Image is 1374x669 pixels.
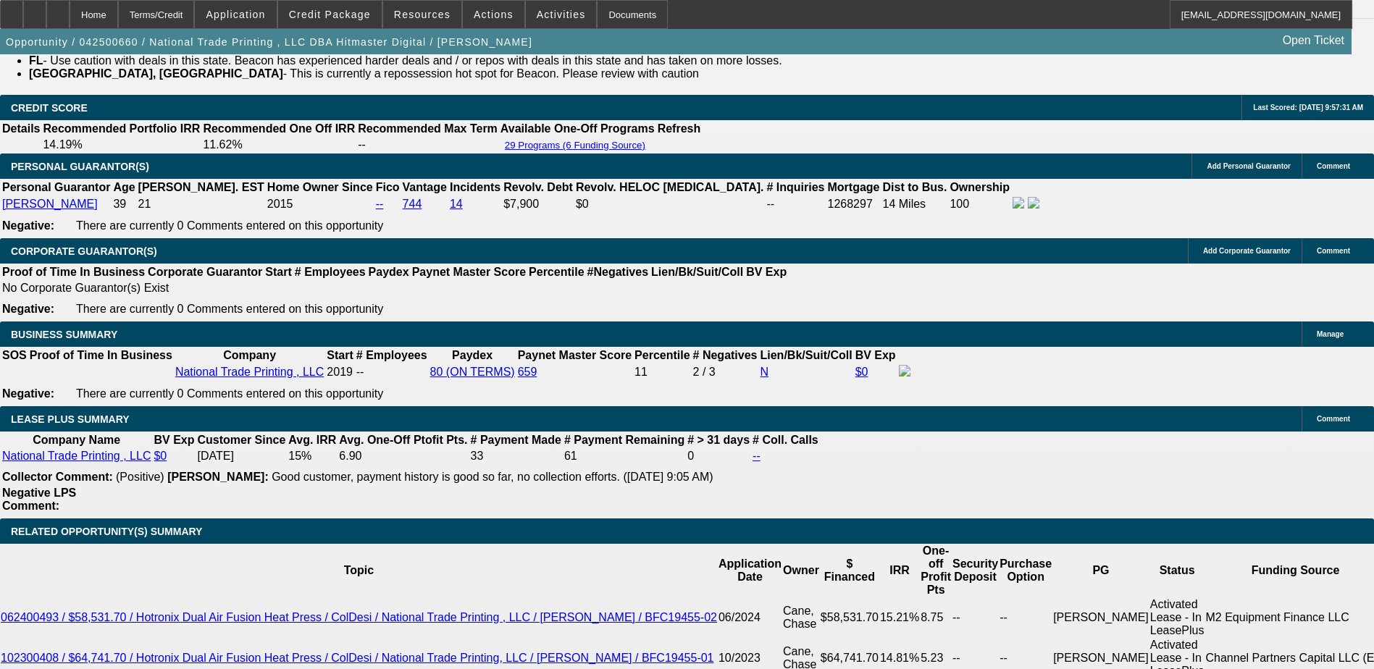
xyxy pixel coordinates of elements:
[766,181,824,193] b: # Inquiries
[500,139,650,151] button: 29 Programs (6 Funding Source)
[1203,247,1291,255] span: Add Corporate Guarantor
[29,67,699,80] label: - This is currently a repossession hot spot for Beacon. Please review with caution
[564,449,685,463] td: 61
[503,181,573,193] b: Revolv. Debt
[753,434,818,446] b: # Coll. Calls
[879,544,920,597] th: IRR
[412,266,526,278] b: Paynet Master Score
[526,1,597,28] button: Activities
[1,611,717,623] a: 062400493 / $58,531.70 / Hotronix Dual Air Fusion Heat Press / ColDesi / National Trade Printing ...
[338,449,468,463] td: 6.90
[753,450,761,462] a: --
[827,196,881,212] td: 1268297
[899,365,910,376] img: facebook-icon.png
[1207,162,1291,170] span: Add Personal Guarantor
[2,487,76,512] b: Negative LPS Comment:
[782,544,820,597] th: Owner
[112,196,135,212] td: 39
[154,434,194,446] b: BV Exp
[113,181,135,193] b: Age
[761,366,769,378] a: N
[537,9,586,20] span: Activities
[820,544,879,597] th: $ Financed
[148,266,262,278] b: Corporate Guarantor
[376,181,400,193] b: Fico
[1317,415,1350,423] span: Comment
[11,329,117,340] span: BUSINESS SUMMARY
[2,471,113,483] b: Collector Comment:
[206,9,265,20] span: Application
[879,597,920,638] td: 15.21%
[687,449,750,463] td: 0
[471,434,561,446] b: # Payment Made
[29,54,43,67] b: FL
[718,544,782,597] th: Application Date
[154,450,167,462] a: $0
[11,102,88,114] span: CREDIT SCORE
[1,652,714,664] a: 102300408 / $64,741.70 / Hotronix Dual Air Fusion Heat Press / ColDesi / National Trade Printing,...
[11,413,130,425] span: LEASE PLUS SUMMARY
[116,471,164,483] span: (Positive)
[500,122,655,136] th: Available One-Off Programs
[369,266,409,278] b: Paydex
[1253,104,1363,111] span: Last Scored: [DATE] 9:57:31 AM
[357,122,498,136] th: Recommended Max Term
[576,181,764,193] b: Revolv. HELOC [MEDICAL_DATA].
[999,597,1052,638] td: --
[999,544,1052,597] th: Purchase Option
[564,434,684,446] b: # Payment Remaining
[1052,544,1149,597] th: PG
[326,364,353,380] td: 2019
[29,67,283,80] b: [GEOGRAPHIC_DATA], [GEOGRAPHIC_DATA]
[587,266,649,278] b: #Negatives
[202,122,356,136] th: Recommended One Off IRR
[1028,197,1039,209] img: linkedin-icon.png
[42,122,201,136] th: Recommended Portfolio IRR
[138,181,264,193] b: [PERSON_NAME]. EST
[855,349,896,361] b: BV Exp
[196,449,286,463] td: [DATE]
[1,281,793,295] td: No Corporate Guarantor(s) Exist
[1317,330,1344,338] span: Manage
[782,597,820,638] td: Cane, Chase
[882,196,948,212] td: 14 Miles
[1317,162,1350,170] span: Comment
[357,138,498,152] td: --
[356,349,427,361] b: # Employees
[1,348,28,363] th: SOS
[383,1,461,28] button: Resources
[288,434,336,446] b: Avg. IRR
[766,196,825,212] td: --
[1,122,41,136] th: Details
[518,349,632,361] b: Paynet Master Score
[2,450,151,462] a: National Trade Printing , LLC
[267,198,293,210] span: 2015
[289,9,371,20] span: Credit Package
[761,349,853,361] b: Lien/Bk/Suit/Coll
[11,526,202,537] span: RELATED OPPORTUNITY(S) SUMMARY
[403,198,422,210] a: 744
[634,366,690,379] div: 11
[470,449,562,463] td: 33
[1,265,146,279] th: Proof of Time In Business
[450,181,500,193] b: Incidents
[474,9,514,20] span: Actions
[634,349,690,361] b: Percentile
[828,181,880,193] b: Mortgage
[1013,197,1024,209] img: facebook-icon.png
[952,544,999,597] th: Security Deposit
[202,138,356,152] td: 11.62%
[693,349,758,361] b: # Negatives
[855,366,868,378] a: $0
[197,434,285,446] b: Customer Since
[503,196,574,212] td: $7,900
[2,219,54,232] b: Negative:
[1317,247,1350,255] span: Comment
[518,366,537,378] a: 659
[949,196,1010,212] td: 100
[11,161,149,172] span: PERSONAL GUARANTOR(S)
[920,597,952,638] td: 8.75
[394,9,451,20] span: Resources
[223,349,276,361] b: Company
[11,245,157,257] span: CORPORATE GUARANTOR(S)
